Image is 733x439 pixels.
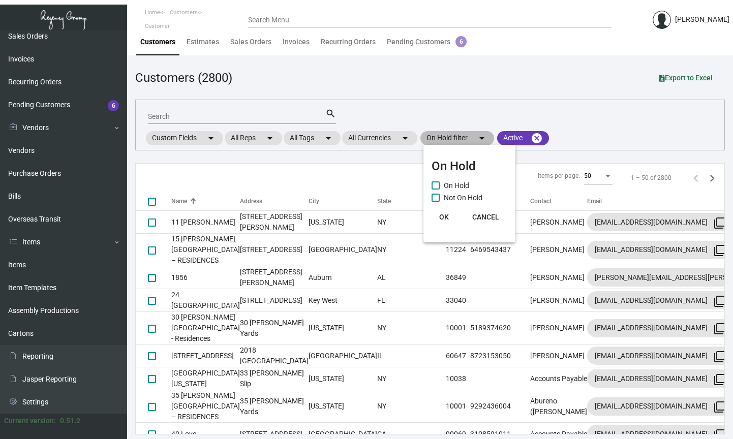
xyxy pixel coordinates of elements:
[439,213,449,221] span: OK
[444,192,482,204] span: Not On Hold
[472,213,499,221] span: CANCEL
[464,208,507,226] button: CANCEL
[432,157,507,175] mat-card-title: On Hold
[444,179,469,192] span: On Hold
[60,416,80,426] div: 0.51.2
[4,416,56,426] div: Current version:
[427,208,460,226] button: OK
